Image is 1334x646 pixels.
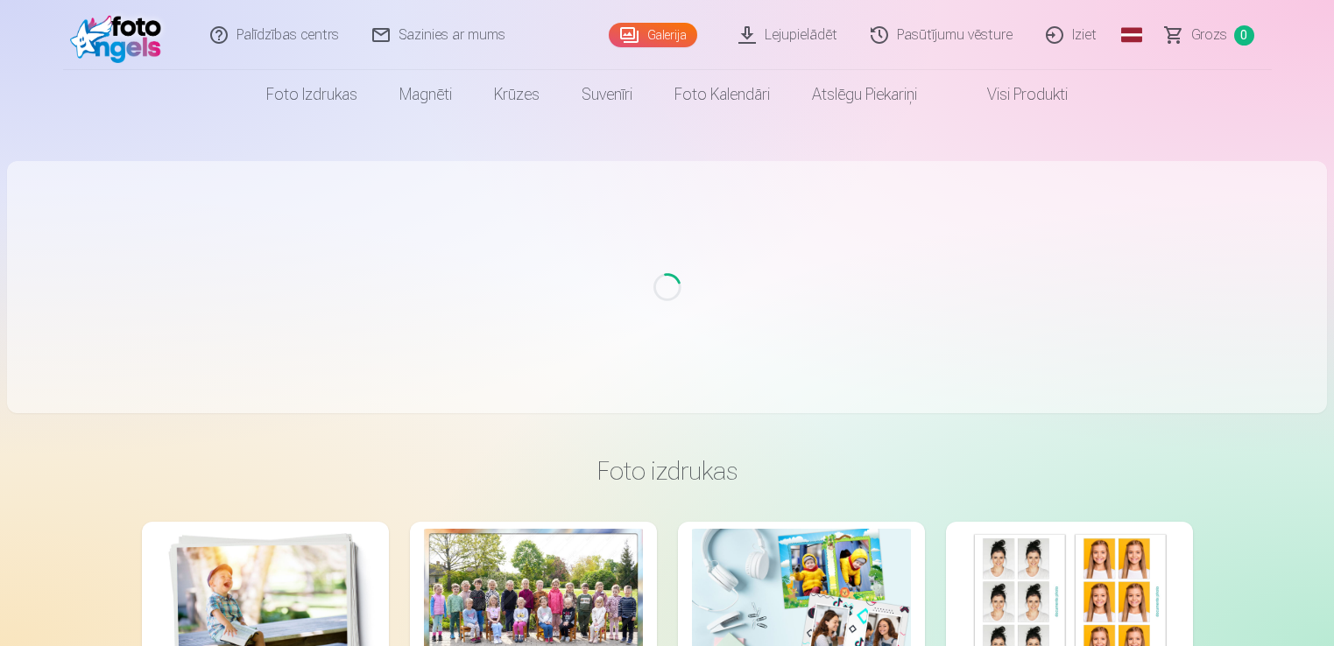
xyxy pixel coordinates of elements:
[156,455,1179,487] h3: Foto izdrukas
[609,23,697,47] a: Galerija
[938,70,1089,119] a: Visi produkti
[653,70,791,119] a: Foto kalendāri
[561,70,653,119] a: Suvenīri
[1234,25,1254,46] span: 0
[473,70,561,119] a: Krūzes
[1191,25,1227,46] span: Grozs
[245,70,378,119] a: Foto izdrukas
[791,70,938,119] a: Atslēgu piekariņi
[70,7,171,63] img: /fa1
[378,70,473,119] a: Magnēti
